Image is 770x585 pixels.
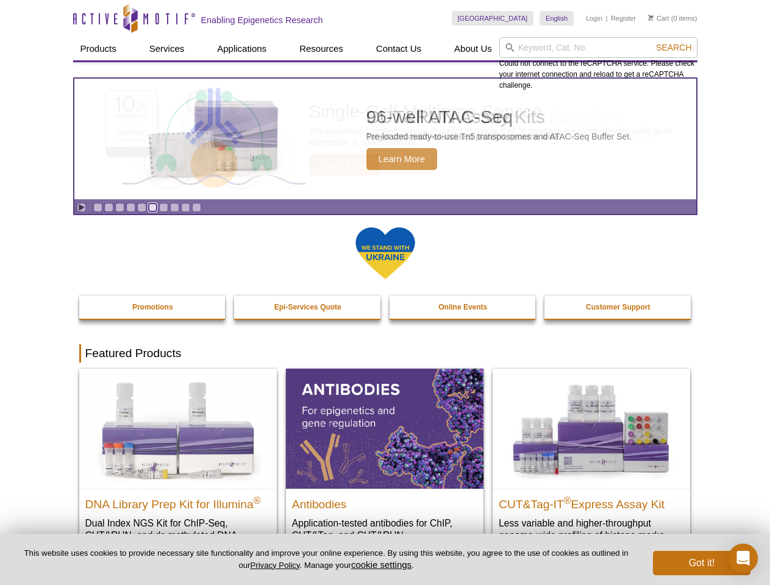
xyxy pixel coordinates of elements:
[292,517,477,542] p: Application-tested antibodies for ChIP, CUT&Tag, and CUT&RUN.
[438,303,487,311] strong: Online Events
[648,11,697,26] li: (0 items)
[79,369,277,565] a: DNA Library Prep Kit for Illumina DNA Library Prep Kit for Illumina® Dual Index NGS Kit for ChIP-...
[369,37,429,60] a: Contact Us
[564,495,571,505] sup: ®
[447,37,499,60] a: About Us
[73,37,124,60] a: Products
[181,203,190,212] a: Go to slide 9
[115,203,124,212] a: Go to slide 3
[499,492,684,511] h2: CUT&Tag-IT Express Assay Kit
[170,203,179,212] a: Go to slide 8
[286,369,483,553] a: All Antibodies Antibodies Application-tested antibodies for ChIP, CUT&Tag, and CUT&RUN.
[452,11,534,26] a: [GEOGRAPHIC_DATA]
[653,551,750,575] button: Got it!
[85,517,271,554] p: Dual Index NGS Kit for ChIP-Seq, CUT&RUN, and ds methylated DNA assays.
[192,203,201,212] a: Go to slide 10
[77,203,86,212] a: Toggle autoplay
[292,492,477,511] h2: Antibodies
[499,37,697,58] input: Keyword, Cat. No.
[292,37,351,60] a: Resources
[126,203,135,212] a: Go to slide 4
[493,369,690,553] a: CUT&Tag-IT® Express Assay Kit CUT&Tag-IT®Express Assay Kit Less variable and higher-throughput ge...
[652,42,695,53] button: Search
[606,11,608,26] li: |
[93,203,102,212] a: Go to slide 1
[366,148,438,170] span: Learn More
[234,296,382,319] a: Epi-Services Quote
[137,203,146,212] a: Go to slide 5
[493,369,690,488] img: CUT&Tag-IT® Express Assay Kit
[79,296,227,319] a: Promotions
[586,14,602,23] a: Login
[79,369,277,488] img: DNA Library Prep Kit for Illumina
[210,37,274,60] a: Applications
[656,43,691,52] span: Search
[74,79,696,199] article: 96-well ATAC-Seq
[74,79,696,199] a: Active Motif Kit photo 96-well ATAC-Seq Pre-loaded ready-to-use Tn5 transposomes and ATAC-Seq Buf...
[390,296,537,319] a: Online Events
[499,37,697,91] div: Could not connect to the reCAPTCHA service. Please check your internet connection and reload to g...
[366,131,632,142] p: Pre-loaded ready-to-use Tn5 transposomes and ATAC-Seq Buffer Set.
[729,544,758,573] div: Open Intercom Messenger
[274,303,341,311] strong: Epi-Services Quote
[648,15,654,21] img: Your Cart
[20,548,633,571] p: This website uses cookies to provide necessary site functionality and improve your online experie...
[499,517,684,542] p: Less variable and higher-throughput genome-wide profiling of histone marks​.
[159,203,168,212] a: Go to slide 7
[138,93,290,185] img: Active Motif Kit photo
[104,203,113,212] a: Go to slide 2
[544,296,692,319] a: Customer Support
[355,226,416,280] img: We Stand With Ukraine
[586,303,650,311] strong: Customer Support
[142,37,192,60] a: Services
[79,344,691,363] h2: Featured Products
[250,561,299,570] a: Privacy Policy
[132,303,173,311] strong: Promotions
[201,15,323,26] h2: Enabling Epigenetics Research
[254,495,261,505] sup: ®
[148,203,157,212] a: Go to slide 6
[85,492,271,511] h2: DNA Library Prep Kit for Illumina
[648,14,669,23] a: Cart
[611,14,636,23] a: Register
[286,369,483,488] img: All Antibodies
[540,11,574,26] a: English
[366,108,632,126] h2: 96-well ATAC-Seq
[351,559,412,570] button: cookie settings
